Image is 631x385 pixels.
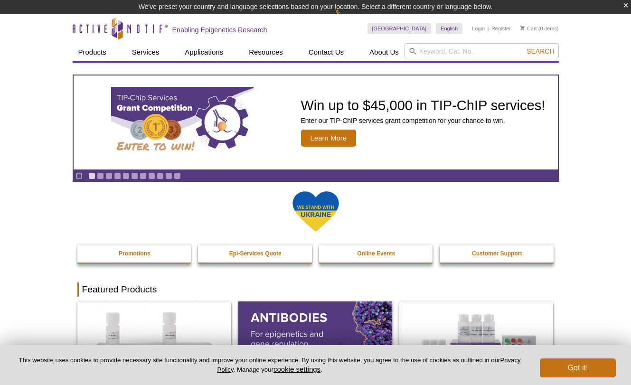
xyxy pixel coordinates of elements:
a: Epi-Services Quote [198,244,313,263]
a: Login [472,25,485,32]
strong: Promotions [119,250,151,257]
span: Learn More [301,130,357,147]
a: Privacy Policy [217,357,520,373]
a: Go to slide 4 [114,172,121,179]
button: Search [524,47,557,56]
a: Services [126,43,165,61]
li: (0 items) [520,23,559,34]
li: | [488,23,489,34]
img: We Stand With Ukraine [292,190,339,233]
a: About Us [364,43,405,61]
a: Go to slide 8 [148,172,155,179]
img: TIP-ChIP Services Grant Competition [111,87,254,158]
button: Got it! [540,358,616,377]
p: Enter our TIP-ChIP services grant competition for your chance to win. [301,116,546,125]
a: Promotions [77,244,192,263]
a: Go to slide 5 [122,172,130,179]
strong: Epi-Services Quote [229,250,282,257]
a: Go to slide 7 [140,172,147,179]
a: Customer Support [440,244,555,263]
a: Go to slide 6 [131,172,138,179]
a: TIP-ChIP Services Grant Competition Win up to $45,000 in TIP-ChIP services! Enter our TIP-ChIP se... [74,75,558,169]
a: [GEOGRAPHIC_DATA] [367,23,432,34]
a: Cart [520,25,537,32]
a: Go to slide 2 [97,172,104,179]
button: cookie settings [273,365,320,373]
a: Go to slide 11 [174,172,181,179]
h2: Featured Products [77,282,554,297]
p: This website uses cookies to provide necessary site functionality and improve your online experie... [15,356,524,374]
img: Your Cart [520,26,525,30]
a: Go to slide 10 [165,172,172,179]
a: English [436,23,462,34]
h2: Enabling Epigenetics Research [172,26,267,34]
a: Applications [179,43,229,61]
strong: Customer Support [472,250,522,257]
article: TIP-ChIP Services Grant Competition [74,75,558,169]
span: Search [527,47,554,55]
a: Contact Us [303,43,349,61]
h2: Win up to $45,000 in TIP-ChIP services! [301,98,546,113]
a: Resources [243,43,289,61]
input: Keyword, Cat. No. [405,43,559,59]
a: Register [491,25,511,32]
a: Go to slide 3 [105,172,113,179]
a: Toggle autoplay [75,172,83,179]
a: Go to slide 9 [157,172,164,179]
strong: Online Events [357,250,395,257]
a: Products [73,43,112,61]
a: Go to slide 1 [88,172,95,179]
a: Online Events [319,244,434,263]
img: Change Here [335,7,360,29]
